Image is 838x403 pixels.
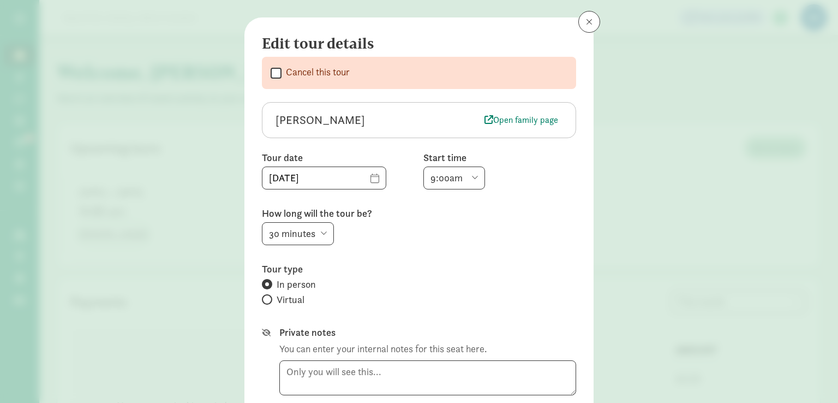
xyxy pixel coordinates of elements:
[276,111,480,129] div: [PERSON_NAME]
[783,351,838,403] iframe: Chat Widget
[279,341,487,356] div: You can enter your internal notes for this seat here.
[279,326,576,339] label: Private notes
[262,207,576,220] label: How long will the tour be?
[423,151,576,164] label: Start time
[262,35,567,52] h4: Edit tour details
[277,293,304,306] span: Virtual
[277,278,316,291] span: In person
[480,112,562,128] a: Open family page
[484,114,558,127] span: Open family page
[262,151,415,164] label: Tour date
[262,263,576,276] label: Tour type
[282,66,350,79] label: Cancel this tour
